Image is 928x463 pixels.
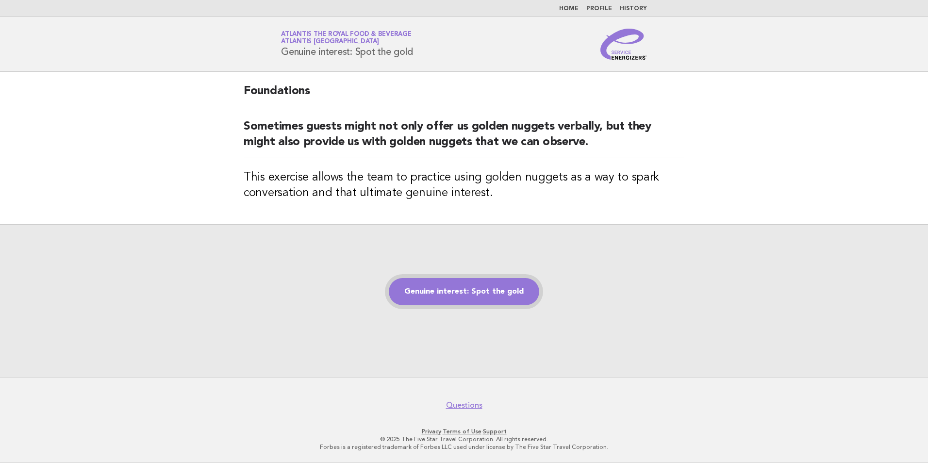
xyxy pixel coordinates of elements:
[600,29,647,60] img: Service Energizers
[443,428,481,435] a: Terms of Use
[244,119,684,158] h2: Sometimes guests might not only offer us golden nuggets verbally, but they might also provide us ...
[281,32,413,57] h1: Genuine interest: Spot the gold
[586,6,612,12] a: Profile
[281,39,379,45] span: Atlantis [GEOGRAPHIC_DATA]
[446,400,482,410] a: Questions
[167,435,761,443] p: © 2025 The Five Star Travel Corporation. All rights reserved.
[483,428,507,435] a: Support
[422,428,441,435] a: Privacy
[559,6,579,12] a: Home
[281,31,412,45] a: Atlantis the Royal Food & BeverageAtlantis [GEOGRAPHIC_DATA]
[167,443,761,451] p: Forbes is a registered trademark of Forbes LLC used under license by The Five Star Travel Corpora...
[244,83,684,107] h2: Foundations
[389,278,539,305] a: Genuine interest: Spot the gold
[244,170,684,201] h3: This exercise allows the team to practice using golden nuggets as a way to spark conversation and...
[620,6,647,12] a: History
[167,428,761,435] p: · ·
